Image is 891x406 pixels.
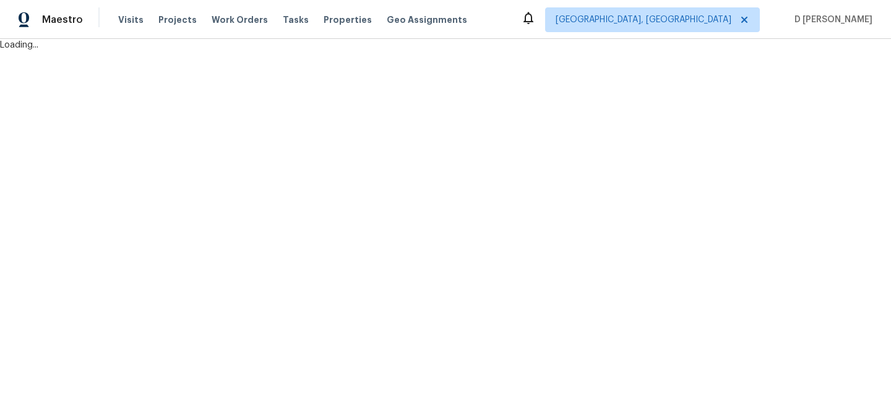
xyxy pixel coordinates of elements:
[42,14,83,26] span: Maestro
[158,14,197,26] span: Projects
[212,14,268,26] span: Work Orders
[283,15,309,24] span: Tasks
[387,14,467,26] span: Geo Assignments
[118,14,144,26] span: Visits
[790,14,872,26] span: D [PERSON_NAME]
[556,14,731,26] span: [GEOGRAPHIC_DATA], [GEOGRAPHIC_DATA]
[324,14,372,26] span: Properties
